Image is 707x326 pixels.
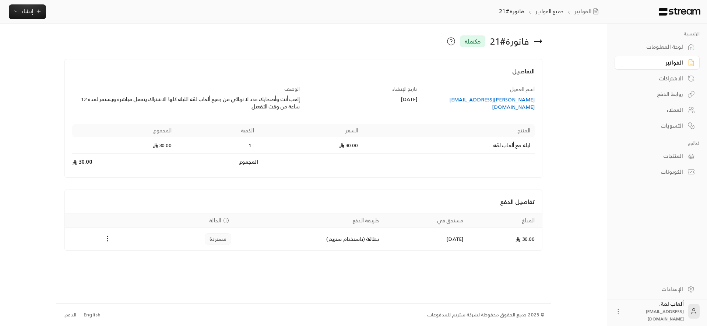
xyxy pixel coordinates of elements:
a: التسويات [615,118,700,133]
div: الإعدادات [624,285,683,293]
th: مستحق في [383,214,468,228]
td: المجموع [176,154,258,170]
span: اسم العميل [510,84,535,94]
a: المنتجات [615,149,700,163]
span: مكتملة [464,37,481,46]
td: ليلة مع ألعاب لمّة [362,137,535,154]
table: Payments [65,214,542,250]
td: 30.00 [72,154,176,170]
div: [DATE] [307,96,418,103]
span: الوصف [284,85,300,93]
span: 1 [247,142,254,149]
p: كتالوج [615,140,700,146]
span: مستردة [210,235,226,243]
th: المبلغ [468,214,542,228]
div: الفواتير [624,59,683,66]
span: الحالة [209,217,221,224]
a: الفواتير [574,7,602,15]
span: [EMAIL_ADDRESS][DOMAIN_NAME] [646,308,684,323]
div: لوحة المعلومات [624,43,683,51]
a: لوحة المعلومات [615,40,700,54]
div: © 2025 جميع الحقوق محفوظة لشركة ستريم للمدفوعات. [426,311,545,319]
div: الكوبونات [624,168,683,176]
div: المنتجات [624,152,683,160]
table: Products [72,124,535,170]
td: 30.00 [468,228,542,250]
div: التسويات [624,122,683,129]
td: [DATE] [383,228,468,250]
h4: التفاصيل [72,67,535,83]
th: الكمية [176,124,258,137]
div: English [84,311,101,319]
a: الإعدادات [615,282,700,296]
td: بطاقة (باستخدام ستريم) [236,228,383,250]
div: ألعاب لمة . [626,300,684,322]
h4: تفاصيل الدفع [72,197,535,206]
nav: breadcrumb [499,7,602,15]
p: فاتورة#21 [499,7,524,15]
button: إنشاء [9,4,46,19]
a: الدعم [62,308,79,322]
a: جميع الفواتير [535,6,563,16]
th: المنتج [362,124,535,137]
a: العملاء [615,103,700,117]
div: روابط الدفع [624,90,683,98]
td: 30.00 [72,137,176,154]
th: السعر [258,124,363,137]
div: العملاء [624,106,683,114]
a: الفواتير [615,56,700,70]
a: روابط الدفع [615,87,700,101]
td: 30.00 [258,137,363,154]
div: إلعب أنت وأصحابك عدد لا نهائي من جميع ألعاب لمّة الليلة كلها. الاشتراك يتفعل مباشرة ويستمر لمدة 1... [72,96,300,110]
div: فاتورة # 21 [490,35,529,47]
span: إنشاء [21,7,34,16]
a: الاشتراكات [615,71,700,86]
div: الاشتراكات [624,75,683,82]
a: الكوبونات [615,165,700,179]
p: الرئيسية [615,31,700,37]
th: المجموع [72,124,176,137]
a: [PERSON_NAME][EMAIL_ADDRESS][DOMAIN_NAME] [425,96,535,111]
span: تاريخ الإنشاء [392,85,417,93]
img: Logo [658,8,701,16]
th: طريقة الدفع [236,214,383,228]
